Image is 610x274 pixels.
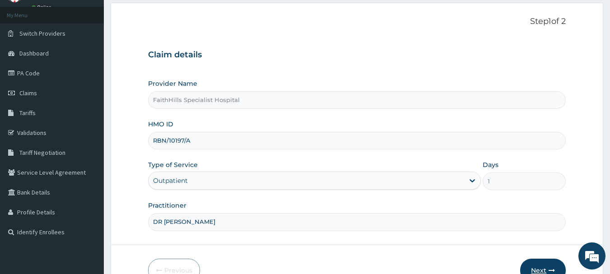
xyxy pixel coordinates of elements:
[19,149,65,157] span: Tariff Negotiation
[5,180,172,212] textarea: Type your message and hit 'Enter'
[52,80,125,172] span: We're online!
[19,29,65,37] span: Switch Providers
[148,201,186,210] label: Practitioner
[148,17,566,27] p: Step 1 of 2
[483,160,498,169] label: Days
[148,5,170,26] div: Minimize live chat window
[148,79,197,88] label: Provider Name
[19,89,37,97] span: Claims
[19,109,36,117] span: Tariffs
[148,213,566,231] input: Enter Name
[148,132,566,149] input: Enter HMO ID
[153,176,188,185] div: Outpatient
[47,51,152,62] div: Chat with us now
[32,4,53,10] a: Online
[19,49,49,57] span: Dashboard
[148,50,566,60] h3: Claim details
[148,120,173,129] label: HMO ID
[17,45,37,68] img: d_794563401_company_1708531726252_794563401
[148,160,198,169] label: Type of Service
